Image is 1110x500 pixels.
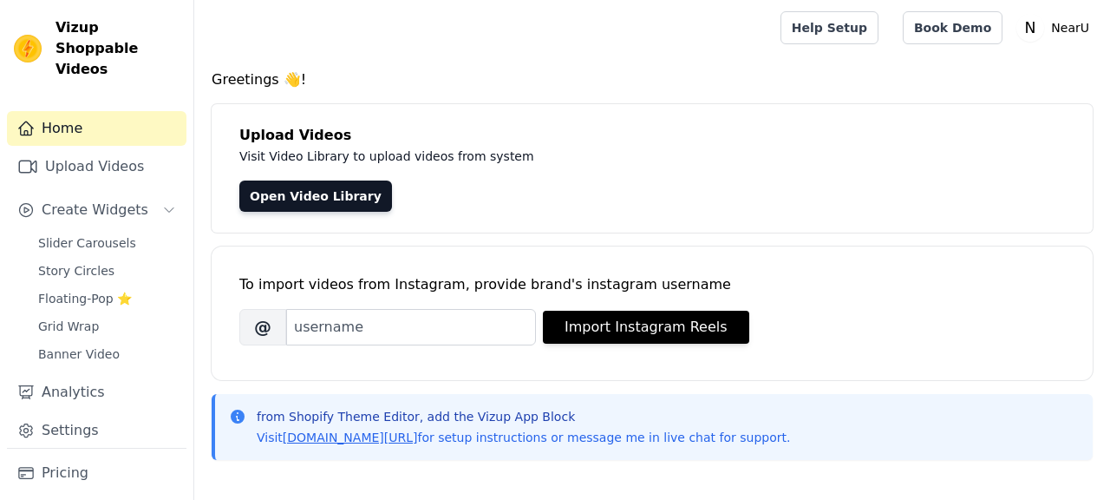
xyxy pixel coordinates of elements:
input: username [286,309,536,345]
a: Pricing [7,456,186,490]
a: Analytics [7,375,186,410]
a: Settings [7,413,186,448]
a: Slider Carousels [28,231,186,255]
p: from Shopify Theme Editor, add the Vizup App Block [257,408,790,425]
img: Vizup [14,35,42,62]
button: N NearU [1016,12,1096,43]
a: Story Circles [28,259,186,283]
div: To import videos from Instagram, provide brand's instagram username [239,274,1065,295]
a: Banner Video [28,342,186,366]
a: Grid Wrap [28,314,186,339]
p: Visit Video Library to upload videos from system [239,146,1016,167]
a: Upload Videos [7,149,186,184]
a: Help Setup [780,11,878,44]
span: Grid Wrap [38,318,99,335]
button: Create Widgets [7,193,186,227]
span: Slider Carousels [38,234,136,252]
button: Import Instagram Reels [543,311,749,344]
span: Banner Video [38,345,120,363]
span: Floating-Pop ⭐ [38,290,132,307]
p: Visit for setup instructions or message me in live chat for support. [257,429,790,446]
a: Floating-Pop ⭐ [28,286,186,311]
h4: Upload Videos [239,125,1065,146]
span: Vizup Shoppable Videos [55,17,180,80]
a: Home [7,111,186,146]
a: Open Video Library [239,181,392,212]
a: [DOMAIN_NAME][URL] [283,431,418,444]
span: Create Widgets [42,200,148,220]
h4: Greetings 👋! [212,69,1093,90]
p: NearU [1044,12,1096,43]
a: Book Demo [903,11,1002,44]
text: N [1025,19,1036,36]
span: @ [239,309,286,345]
span: Story Circles [38,262,114,280]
